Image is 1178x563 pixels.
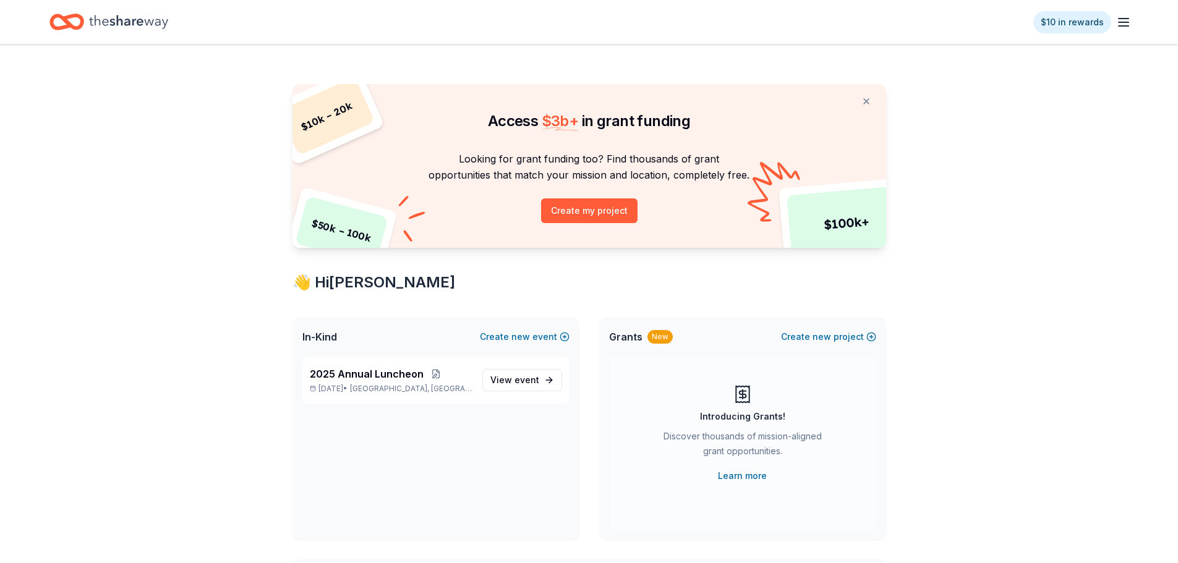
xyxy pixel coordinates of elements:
[350,384,472,394] span: [GEOGRAPHIC_DATA], [GEOGRAPHIC_DATA]
[609,329,642,344] span: Grants
[541,198,638,223] button: Create my project
[781,329,876,344] button: Createnewproject
[700,409,785,424] div: Introducing Grants!
[647,330,673,344] div: New
[310,366,424,381] span: 2025 Annual Luncheon
[659,429,827,464] div: Discover thousands of mission-aligned grant opportunities.
[482,369,562,391] a: View event
[480,329,570,344] button: Createnewevent
[718,468,767,483] a: Learn more
[542,112,579,130] span: $ 3b +
[278,77,375,156] div: $ 10k – 20k
[310,384,472,394] p: [DATE] •
[813,329,831,344] span: new
[488,112,690,130] span: Access in grant funding
[49,7,168,36] a: Home
[1033,11,1111,33] a: $10 in rewards
[302,329,337,344] span: In-Kind
[511,329,530,344] span: new
[307,151,871,184] p: Looking for grant funding too? Find thousands of grant opportunities that match your mission and ...
[292,273,886,292] div: 👋 Hi [PERSON_NAME]
[490,373,539,387] span: View
[514,375,539,385] span: event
